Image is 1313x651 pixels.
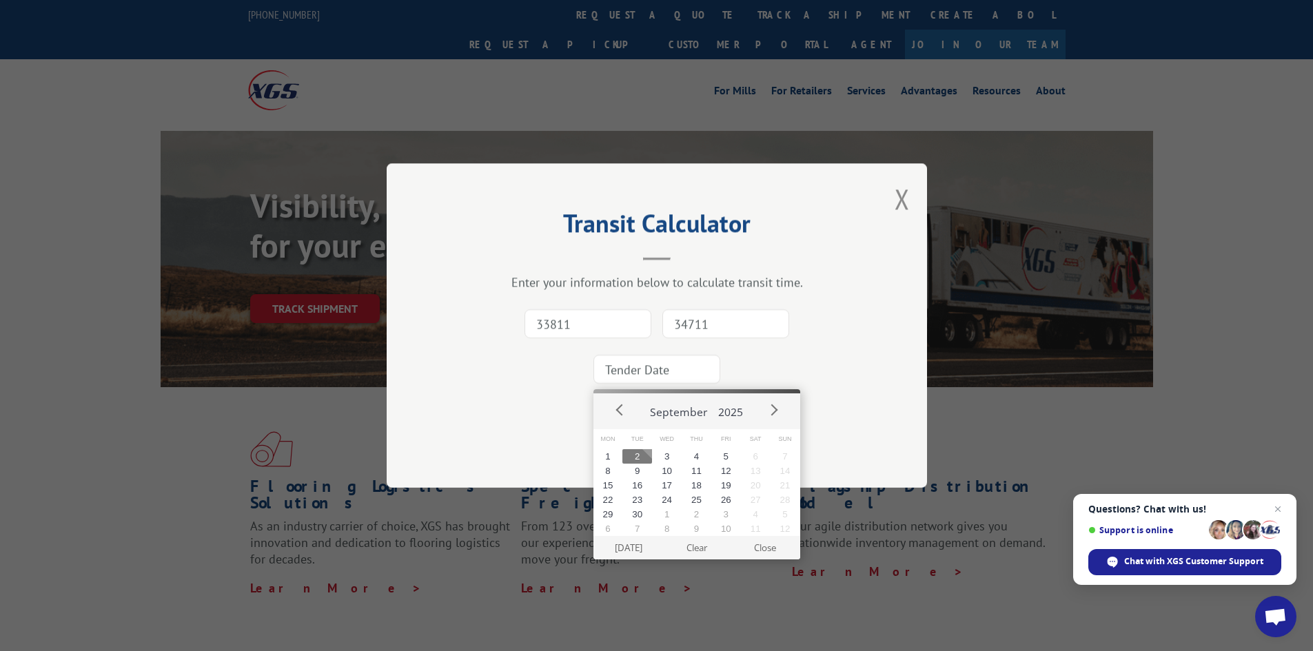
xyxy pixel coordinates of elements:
[771,493,800,507] button: 28
[525,309,651,338] input: Origin Zip
[610,400,631,420] button: Prev
[652,429,682,449] span: Wed
[593,493,623,507] button: 22
[711,507,741,521] button: 3
[741,429,771,449] span: Sat
[652,507,682,521] button: 1
[741,478,771,493] button: 20
[662,536,731,559] button: Clear
[652,464,682,478] button: 10
[644,393,713,425] button: September
[622,507,652,521] button: 30
[593,449,623,464] button: 1
[662,309,789,338] input: Dest. Zip
[652,478,682,493] button: 17
[741,521,771,536] button: 11
[593,355,720,384] input: Tender Date
[1088,549,1281,575] span: Chat with XGS Customer Support
[771,464,800,478] button: 14
[593,507,623,521] button: 29
[652,449,682,464] button: 3
[895,180,910,217] button: Close modal
[682,464,711,478] button: 11
[711,429,741,449] span: Fri
[741,464,771,478] button: 13
[682,478,711,493] button: 18
[456,274,858,290] div: Enter your information below to calculate transit time.
[682,521,711,536] button: 9
[622,478,652,493] button: 16
[711,464,741,478] button: 12
[622,464,652,478] button: 9
[622,429,652,449] span: Tue
[456,214,858,240] h2: Transit Calculator
[771,521,800,536] button: 12
[652,521,682,536] button: 8
[1124,555,1263,568] span: Chat with XGS Customer Support
[1088,504,1281,515] span: Questions? Chat with us!
[682,507,711,521] button: 2
[682,449,711,464] button: 4
[622,449,652,464] button: 2
[771,507,800,521] button: 5
[713,393,749,425] button: 2025
[593,464,623,478] button: 8
[741,493,771,507] button: 27
[622,521,652,536] button: 7
[682,493,711,507] button: 25
[622,493,652,507] button: 23
[593,478,623,493] button: 15
[763,400,784,420] button: Next
[771,478,800,493] button: 21
[711,478,741,493] button: 19
[731,536,799,559] button: Close
[1088,525,1204,535] span: Support is online
[711,521,741,536] button: 10
[711,493,741,507] button: 26
[1255,596,1296,637] a: Open chat
[594,536,662,559] button: [DATE]
[711,449,741,464] button: 5
[593,521,623,536] button: 6
[741,507,771,521] button: 4
[771,429,800,449] span: Sun
[771,449,800,464] button: 7
[741,449,771,464] button: 6
[652,493,682,507] button: 24
[593,429,623,449] span: Mon
[682,429,711,449] span: Thu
